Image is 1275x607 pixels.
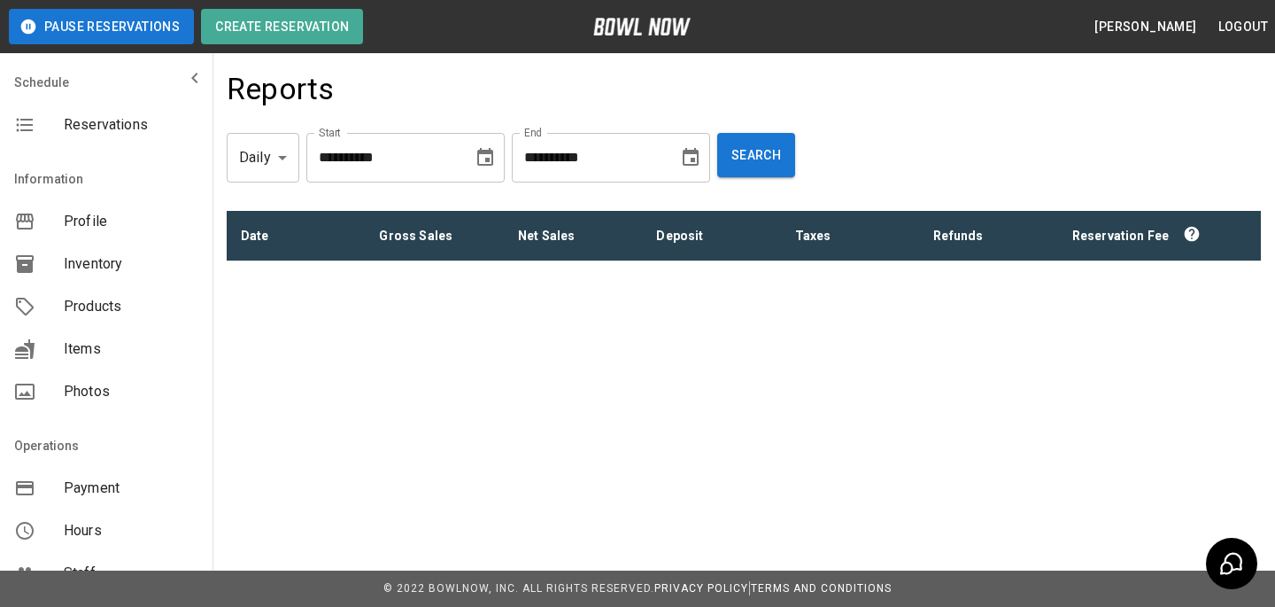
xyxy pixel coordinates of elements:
table: sticky table [227,211,1261,261]
span: Inventory [64,253,198,275]
h4: Reports [227,71,335,108]
button: Pause Reservations [9,9,194,44]
button: Create Reservation [201,9,363,44]
span: Payment [64,478,198,499]
button: Search [717,133,795,177]
th: Gross Sales [365,211,503,261]
span: Reservations [64,114,198,136]
div: Daily [227,133,299,183]
span: Staff [64,563,198,584]
svg: Reservation fees paid directly to BowlNow by customer [1183,225,1201,243]
span: Photos [64,381,198,402]
button: Choose date, selected date is Aug 15, 2025 [673,140,708,175]
th: Net Sales [504,211,642,261]
th: Refunds [919,211,1057,261]
a: Terms and Conditions [751,582,892,595]
th: Date [227,211,365,261]
button: Logout [1211,11,1275,43]
button: [PERSON_NAME] [1087,11,1203,43]
th: Deposit [642,211,780,261]
button: Choose date, selected date is Aug 8, 2025 [467,140,503,175]
div: Reservation Fee [1072,225,1247,246]
span: Products [64,296,198,317]
th: Taxes [781,211,919,261]
span: Hours [64,520,198,541]
span: Profile [64,211,198,232]
img: logo [593,18,691,35]
span: Items [64,339,198,360]
a: Privacy Policy [654,582,748,595]
span: © 2022 BowlNow, Inc. All Rights Reserved. [383,582,654,595]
